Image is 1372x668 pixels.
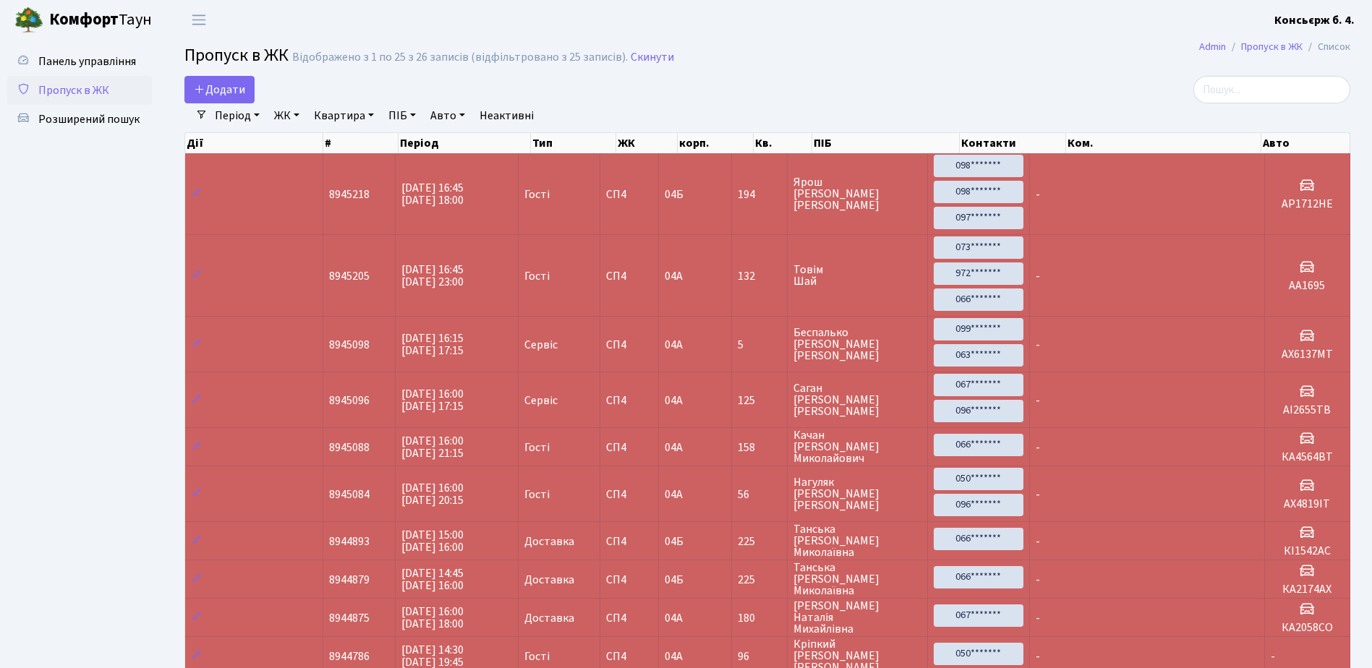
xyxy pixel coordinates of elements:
span: Саган [PERSON_NAME] [PERSON_NAME] [793,382,921,417]
span: 132 [738,270,781,282]
a: Пропуск в ЖК [1241,39,1303,54]
th: Контакти [960,133,1066,153]
span: 04Б [665,572,683,588]
span: СП4 [606,189,652,200]
span: 04Б [665,187,683,202]
span: 04А [665,393,683,408]
span: Доставка [524,536,574,547]
th: Тип [531,133,616,153]
span: - [1036,440,1040,455]
h5: АІ2655ТВ [1271,403,1344,417]
a: Розширений пошук [7,105,152,134]
span: 194 [738,189,781,200]
span: 04А [665,268,683,284]
th: Ком. [1066,133,1261,153]
span: Гості [524,489,550,500]
span: 8945098 [329,337,370,353]
span: Сервіс [524,339,558,351]
a: Додати [184,76,255,103]
h5: АХ4819ІТ [1271,497,1344,511]
span: - [1036,572,1040,588]
span: СП4 [606,489,652,500]
span: - [1036,487,1040,502]
span: 96 [738,651,781,662]
th: ПІБ [812,133,960,153]
span: Гості [524,442,550,453]
span: СП4 [606,339,652,351]
span: 8944893 [329,534,370,549]
span: 56 [738,489,781,500]
h5: АА1695 [1271,279,1344,293]
span: 8944786 [329,648,370,664]
th: Період [399,133,531,153]
span: 8945084 [329,487,370,502]
span: Беспалько [PERSON_NAME] [PERSON_NAME] [793,327,921,361]
span: СП4 [606,612,652,624]
span: Додати [194,82,245,98]
h5: АХ6137МТ [1271,348,1344,361]
span: 180 [738,612,781,624]
span: 04А [665,487,683,502]
span: [DATE] 16:00 [DATE] 18:00 [401,604,464,632]
span: Товім Шай [793,264,921,287]
span: [DATE] 16:45 [DATE] 18:00 [401,180,464,208]
span: Качан [PERSON_NAME] Миколайович [793,429,921,464]
span: - [1036,610,1040,626]
span: - [1036,534,1040,549]
span: СП4 [606,536,652,547]
h5: АР1712НЕ [1271,197,1344,211]
h5: КА4564ВТ [1271,450,1344,464]
span: [DATE] 16:00 [DATE] 21:15 [401,433,464,461]
span: 8945218 [329,187,370,202]
span: СП4 [606,651,652,662]
span: 04Б [665,534,683,549]
h5: КА2058СО [1271,621,1344,635]
span: Розширений пошук [38,111,140,127]
th: Кв. [754,133,812,153]
span: - [1036,337,1040,353]
th: ЖК [616,133,678,153]
span: Пропуск в ЖК [184,43,289,68]
a: Квартира [308,103,380,128]
th: Дії [185,133,323,153]
span: Ярош [PERSON_NAME] [PERSON_NAME] [793,176,921,211]
span: [PERSON_NAME] Наталія Михайлівна [793,600,921,635]
span: 8945088 [329,440,370,455]
a: Період [209,103,265,128]
span: - [1036,187,1040,202]
th: # [323,133,399,153]
span: Сервіс [524,395,558,406]
div: Відображено з 1 по 25 з 26 записів (відфільтровано з 25 записів). [292,51,628,64]
span: - [1036,268,1040,284]
span: [DATE] 16:15 [DATE] 17:15 [401,330,464,359]
span: 8945096 [329,393,370,408]
span: 125 [738,395,781,406]
span: 04А [665,610,683,626]
a: Консьєрж б. 4. [1274,12,1355,29]
span: Танська [PERSON_NAME] Миколаївна [793,523,921,558]
span: - [1036,648,1040,664]
a: Панель управління [7,47,152,76]
span: - [1271,648,1275,664]
input: Пошук... [1193,76,1350,103]
a: Неактивні [474,103,540,128]
span: Гості [524,270,550,282]
a: Скинути [631,51,674,64]
h5: КА2174АХ [1271,583,1344,596]
span: Гості [524,651,550,662]
th: Авто [1261,133,1350,153]
span: [DATE] 16:45 [DATE] 23:00 [401,262,464,290]
span: 04А [665,648,683,664]
span: 225 [738,536,781,547]
a: Admin [1199,39,1226,54]
span: [DATE] 16:00 [DATE] 17:15 [401,386,464,414]
span: [DATE] 14:45 [DATE] 16:00 [401,565,464,594]
span: [DATE] 15:00 [DATE] 16:00 [401,527,464,555]
span: Танська [PERSON_NAME] Миколаївна [793,562,921,596]
span: Гості [524,189,550,200]
span: 5 [738,339,781,351]
span: 225 [738,574,781,586]
a: Авто [425,103,471,128]
span: Таун [49,8,152,33]
nav: breadcrumb [1177,32,1372,62]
